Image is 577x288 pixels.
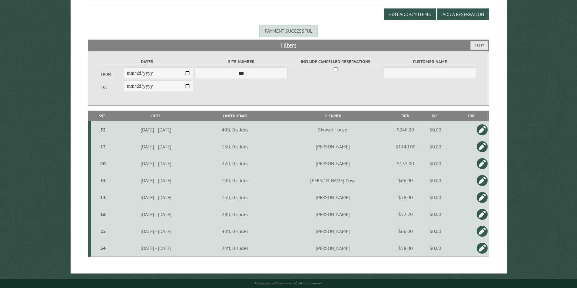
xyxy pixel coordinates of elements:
[384,58,476,65] label: Customer Name
[272,121,393,138] td: Shower House
[198,189,272,206] td: 15ft, 0 slides
[418,240,453,257] td: $0.00
[198,223,272,240] td: 40ft, 0 slides
[114,127,197,133] div: [DATE] - [DATE]
[393,206,418,223] td: $52.20
[91,111,114,121] th: Site
[272,111,393,121] th: Customer
[393,223,418,240] td: $66.00
[93,245,113,251] div: 54
[272,172,393,189] td: [PERSON_NAME] Days
[437,8,489,20] button: Add a Reservation
[393,138,418,155] td: $1440.00
[272,206,393,223] td: [PERSON_NAME]
[101,58,193,65] label: Dates
[272,155,393,172] td: [PERSON_NAME]
[393,189,418,206] td: $58.00
[198,206,272,223] td: 28ft, 0 slides
[93,160,113,167] div: 40
[272,240,393,257] td: [PERSON_NAME]
[114,245,197,251] div: [DATE] - [DATE]
[393,155,418,172] td: $132.00
[198,155,272,172] td: 32ft, 0 slides
[418,223,453,240] td: $0.00
[93,211,113,217] div: 16
[453,111,489,121] th: Edit
[254,281,323,285] small: © Campground Commander LLC. All rights reserved.
[114,160,197,167] div: [DATE] - [DATE]
[101,84,124,90] label: To:
[114,194,197,200] div: [DATE] - [DATE]
[198,121,272,138] td: 40ft, 0 slides
[114,144,197,150] div: [DATE] - [DATE]
[418,138,453,155] td: $0.00
[198,240,272,257] td: 24ft, 0 slides
[93,127,113,133] div: 52
[470,41,488,50] button: Reset
[272,138,393,155] td: [PERSON_NAME]
[418,189,453,206] td: $0.00
[290,58,382,65] label: Include Cancelled Reservations
[393,121,418,138] td: $240.00
[93,228,113,234] div: 25
[195,58,287,65] label: Site Number
[114,111,198,121] th: Dates
[384,8,436,20] button: Edit Add-on Items
[101,71,124,77] label: From:
[260,25,317,37] div: Payment successful
[114,177,197,183] div: [DATE] - [DATE]
[114,228,197,234] div: [DATE] - [DATE]
[418,111,453,121] th: Due
[272,189,393,206] td: [PERSON_NAME]
[418,155,453,172] td: $0.00
[272,223,393,240] td: [PERSON_NAME]
[198,138,272,155] td: 15ft, 0 slides
[418,172,453,189] td: $0.00
[88,40,489,51] h2: Filters
[93,144,113,150] div: 12
[393,240,418,257] td: $58.00
[418,206,453,223] td: $0.00
[93,194,113,200] div: 13
[198,172,272,189] td: 10ft, 0 slides
[114,211,197,217] div: [DATE] - [DATE]
[393,172,418,189] td: $66.00
[418,121,453,138] td: $0.00
[198,111,272,121] th: Camper Details
[93,177,113,183] div: 55
[393,111,418,121] th: Total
